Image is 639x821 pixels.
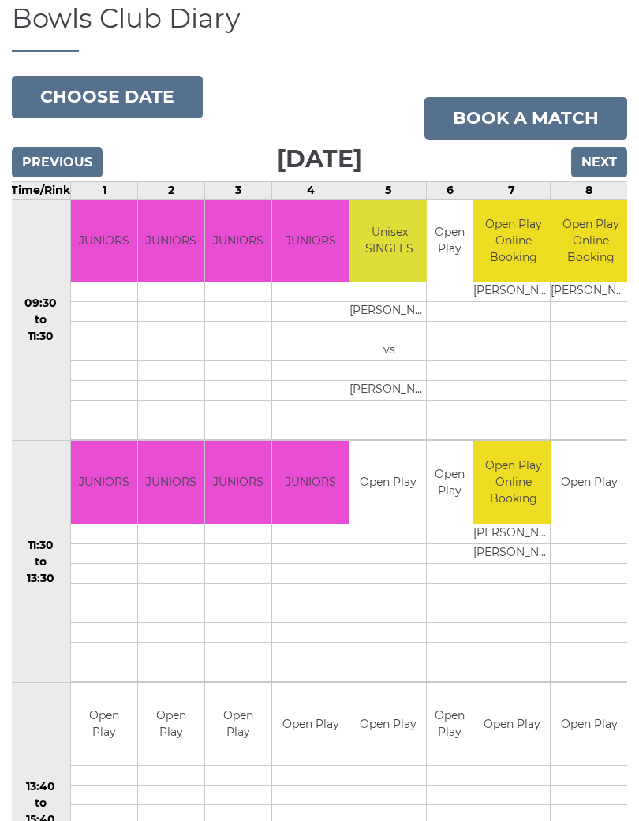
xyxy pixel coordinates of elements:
td: Open Play [427,683,473,766]
td: [PERSON_NAME] [551,282,630,302]
td: 4 [272,181,349,199]
td: 6 [427,181,473,199]
td: Open Play Online Booking [551,200,630,282]
td: 8 [551,181,628,199]
td: Open Play [427,200,473,282]
h1: Bowls Club Diary [12,4,627,51]
td: vs [349,341,429,361]
td: JUNIORS [272,200,349,282]
td: JUNIORS [272,441,349,524]
td: JUNIORS [205,441,271,524]
input: Previous [12,147,103,177]
td: Time/Rink [11,181,71,199]
input: Next [571,147,627,177]
td: Open Play Online Booking [473,200,553,282]
td: Open Play [349,683,426,766]
td: [PERSON_NAME] [473,543,553,563]
td: Open Play [138,683,204,766]
td: [PERSON_NAME] [473,524,553,543]
td: [PERSON_NAME] [349,381,429,401]
td: 09:30 to 11:30 [11,199,71,441]
td: Open Play [427,441,473,524]
td: JUNIORS [205,200,271,282]
td: 7 [473,181,551,199]
td: Open Play [71,683,137,766]
td: Open Play [205,683,271,766]
td: Open Play Online Booking [473,441,553,524]
td: 2 [138,181,205,199]
td: Open Play [349,441,426,524]
td: Open Play [473,683,550,766]
td: 3 [205,181,272,199]
td: Open Play [551,683,627,766]
td: JUNIORS [71,200,137,282]
td: [PERSON_NAME] [349,302,429,322]
td: JUNIORS [138,441,204,524]
td: Open Play [551,441,627,524]
td: JUNIORS [138,200,204,282]
td: JUNIORS [71,441,137,524]
td: 11:30 to 13:30 [11,441,71,683]
td: Unisex SINGLES [349,200,429,282]
td: 1 [71,181,138,199]
td: Open Play [272,683,349,766]
a: Book a match [424,97,627,140]
td: 5 [349,181,427,199]
td: [PERSON_NAME] [473,282,553,302]
button: Choose date [12,76,203,118]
